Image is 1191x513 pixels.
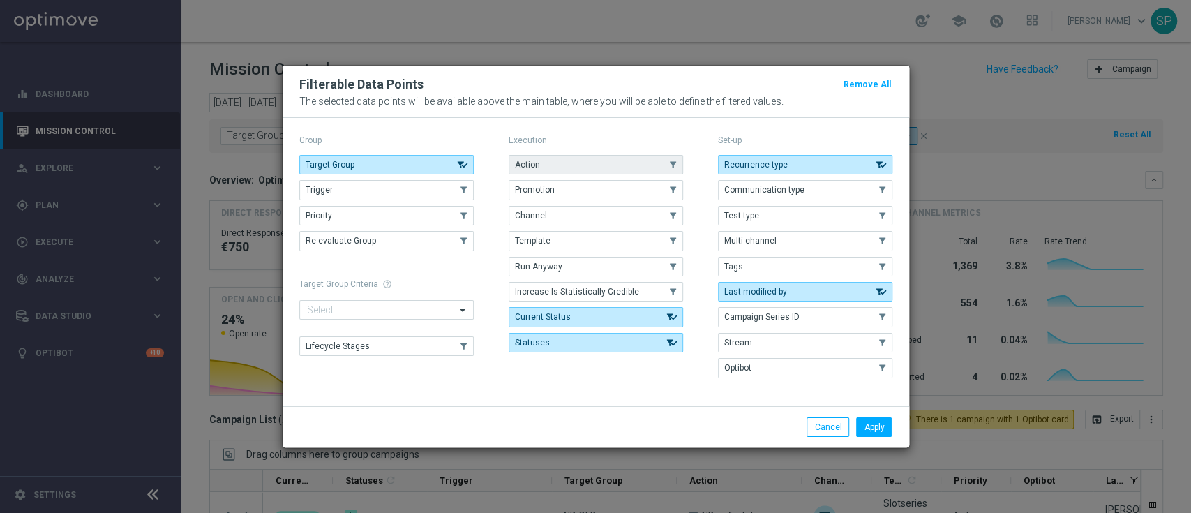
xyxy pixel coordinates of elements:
button: Remove All [842,77,892,92]
span: Recurrence type [724,160,788,170]
span: Trigger [306,185,333,195]
span: Action [515,160,540,170]
button: Action [509,155,683,174]
h2: Filterable Data Points [299,76,424,93]
button: Promotion [509,180,683,200]
span: Statuses [515,338,550,348]
button: Last modified by [718,282,892,302]
span: Current Status [515,312,571,322]
span: Stream [724,338,752,348]
button: Campaign Series ID [718,307,892,327]
button: Communication type [718,180,892,200]
button: Multi-channel [718,231,892,251]
span: Template [515,236,550,246]
button: Tags [718,257,892,276]
h1: Target Group Criteria [299,279,474,289]
button: Channel [509,206,683,225]
span: Priority [306,211,332,221]
button: Current Status [509,307,683,327]
span: Campaign Series ID [724,312,800,322]
button: Run Anyway [509,257,683,276]
p: Execution [509,135,683,146]
button: Cancel [807,417,849,437]
span: Communication type [724,185,804,195]
span: Target Group [306,160,354,170]
button: Test type [718,206,892,225]
span: Last modified by [724,287,787,297]
span: Re-evaluate Group [306,236,376,246]
span: Test type [724,211,759,221]
p: Group [299,135,474,146]
span: Increase Is Statistically Credible [515,287,639,297]
span: Optibot [724,363,751,373]
span: Run Anyway [515,262,562,272]
button: Target Group [299,155,474,174]
button: Stream [718,333,892,352]
button: Apply [856,417,892,437]
span: Lifecycle Stages [306,341,370,351]
button: Statuses [509,333,683,352]
p: Set-up [718,135,892,146]
p: The selected data points will be available above the main table, where you will be able to define... [299,96,892,107]
button: Priority [299,206,474,225]
button: Trigger [299,180,474,200]
button: Template [509,231,683,251]
span: Promotion [515,185,555,195]
span: Channel [515,211,547,221]
span: help_outline [382,279,392,289]
span: Tags [724,262,743,272]
button: Re-evaluate Group [299,231,474,251]
button: Optibot [718,358,892,378]
button: Lifecycle Stages [299,336,474,356]
button: Increase Is Statistically Credible [509,282,683,302]
button: Recurrence type [718,155,892,174]
span: Multi-channel [724,236,777,246]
